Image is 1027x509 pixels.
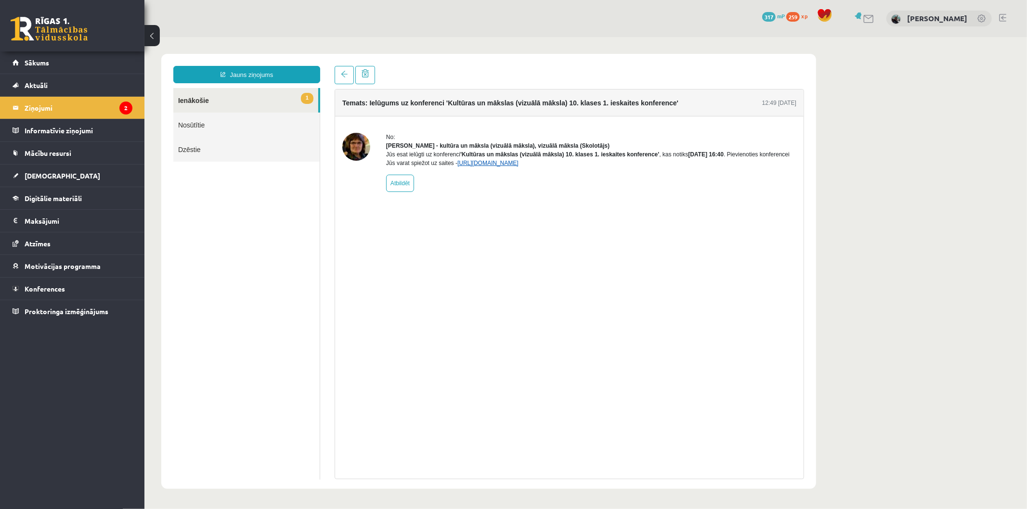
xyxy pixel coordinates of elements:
[544,114,579,121] b: [DATE] 16:40
[13,51,132,74] a: Sākums
[25,307,108,316] span: Proktoringa izmēģinājums
[25,119,132,141] legend: Informatīvie ziņojumi
[29,100,175,125] a: Dzēstie
[13,142,132,164] a: Mācību resursi
[11,17,88,41] a: Rīgas 1. Tālmācības vidusskola
[618,62,652,70] div: 12:49 [DATE]
[242,105,465,112] strong: [PERSON_NAME] - kultūra un māksla (vizuālā māksla), vizuālā māksla (Skolotājs)
[13,210,132,232] a: Maksājumi
[25,194,82,203] span: Digitālie materiāli
[25,239,51,248] span: Atzīmes
[29,51,174,76] a: 1Ienākošie
[13,187,132,209] a: Digitālie materiāli
[25,81,48,89] span: Aktuāli
[242,138,270,155] a: Atbildēt
[25,149,71,157] span: Mācību resursi
[907,13,967,23] a: [PERSON_NAME]
[242,96,652,104] div: No:
[25,58,49,67] span: Sākums
[801,12,807,20] span: xp
[762,12,776,22] span: 317
[891,14,901,24] img: Mihails Cingels
[762,12,785,20] a: 317 mP
[13,232,132,254] a: Atzīmes
[777,12,785,20] span: mP
[316,114,515,121] b: 'Kultūras un mākslas (vizuālā māksla) 10. klases 1. ieskaites konference'
[13,165,132,187] a: [DEMOGRAPHIC_DATA]
[198,96,226,124] img: Ilze Kolka - kultūra un māksla (vizuālā māksla), vizuālā māksla
[786,12,800,22] span: 259
[25,262,101,270] span: Motivācijas programma
[13,74,132,96] a: Aktuāli
[25,284,65,293] span: Konferences
[25,210,132,232] legend: Maksājumi
[242,113,652,130] div: Jūs esat ielūgti uz konferenci , kas notiks . Pievienoties konferencei Jūs varat spiežot uz saites -
[13,300,132,322] a: Proktoringa izmēģinājums
[13,119,132,141] a: Informatīvie ziņojumi
[119,102,132,115] i: 2
[13,97,132,119] a: Ziņojumi2
[25,171,100,180] span: [DEMOGRAPHIC_DATA]
[29,29,176,46] a: Jauns ziņojums
[13,278,132,300] a: Konferences
[198,62,534,70] h4: Temats: Ielūgums uz konferenci 'Kultūras un mākslas (vizuālā māksla) 10. klases 1. ieskaites konf...
[13,255,132,277] a: Motivācijas programma
[156,56,169,67] span: 1
[313,123,374,129] a: [URL][DOMAIN_NAME]
[25,97,132,119] legend: Ziņojumi
[29,76,175,100] a: Nosūtītie
[786,12,812,20] a: 259 xp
